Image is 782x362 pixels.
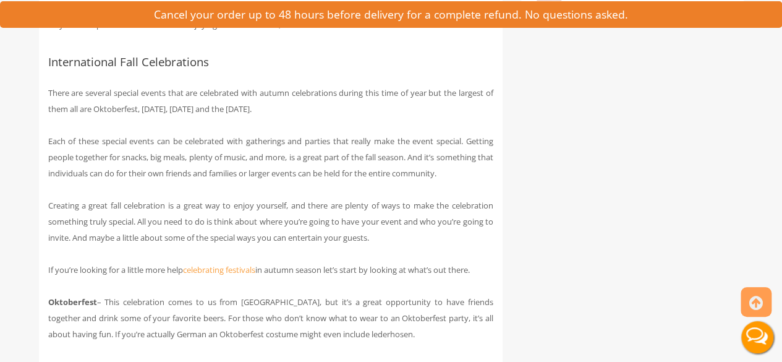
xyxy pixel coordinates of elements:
p: If you’re looking for a little more help in autumn season let’s start by looking at what’s out th... [48,262,493,278]
p: – This celebration comes to us from [GEOGRAPHIC_DATA], but it’s a great opportunity to have frien... [48,294,493,342]
h3: International Fall Celebrations [48,56,493,69]
button: Live Chat [733,312,782,362]
a: celebrating festivals [183,264,255,275]
strong: Oktoberfest [48,296,97,308]
p: Creating a great fall celebration is a great way to enjoy yourself, and there are plenty of ways ... [48,197,493,246]
p: Each of these special events can be celebrated with gatherings and parties that really make the e... [48,133,493,181]
p: There are several special events that are celebrated with autumn celebrations during this time of... [48,85,493,117]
